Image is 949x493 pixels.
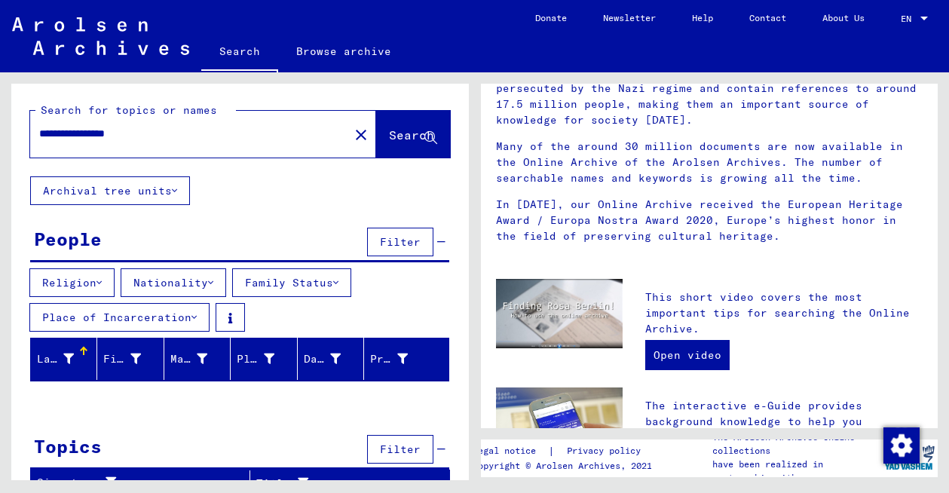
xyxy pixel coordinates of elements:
[473,459,659,473] p: Copyright © Arolsen Archives, 2021
[380,442,421,456] span: Filter
[496,387,623,473] img: eguide.jpg
[97,338,164,380] mat-header-cell: First Name
[370,351,407,367] div: Prisoner #
[103,347,163,371] div: First Name
[31,338,97,380] mat-header-cell: Last Name
[496,197,923,244] p: In [DATE], our Online Archive received the European Heritage Award / Europa Nostra Award 2020, Eu...
[164,338,231,380] mat-header-cell: Maiden Name
[376,111,450,158] button: Search
[237,351,274,367] div: Place of Birth
[29,303,210,332] button: Place of Incarceration
[201,33,278,72] a: Search
[12,17,189,55] img: Arolsen_neg.svg
[103,351,140,367] div: First Name
[473,443,659,459] div: |
[30,176,190,205] button: Archival tree units
[170,351,207,367] div: Maiden Name
[170,347,230,371] div: Maiden Name
[37,475,231,491] div: Signature
[712,430,880,458] p: The Arolsen Archives online collections
[367,228,433,256] button: Filter
[232,268,351,297] button: Family Status
[496,139,923,186] p: Many of the around 30 million documents are now available in the Online Archive of the Arolsen Ar...
[645,289,923,337] p: This short video covers the most important tips for searching the Online Archive.
[883,427,920,464] img: Change consent
[37,351,74,367] div: Last Name
[352,126,370,144] mat-icon: close
[237,347,296,371] div: Place of Birth
[473,443,548,459] a: Legal notice
[298,338,364,380] mat-header-cell: Date of Birth
[34,433,102,460] div: Topics
[712,458,880,485] p: have been realized in partnership with
[29,268,115,297] button: Religion
[304,351,341,367] div: Date of Birth
[555,443,659,459] a: Privacy policy
[121,268,226,297] button: Nationality
[645,398,923,493] p: The interactive e-Guide provides background knowledge to help you understand the documents. It in...
[380,235,421,249] span: Filter
[34,225,102,253] div: People
[346,119,376,149] button: Clear
[901,14,917,24] span: EN
[496,279,623,348] img: video.jpg
[41,103,217,117] mat-label: Search for topics or names
[367,435,433,464] button: Filter
[645,340,730,370] a: Open video
[364,338,448,380] mat-header-cell: Prisoner #
[881,439,938,476] img: yv_logo.png
[37,347,96,371] div: Last Name
[256,476,412,491] div: Title
[231,338,297,380] mat-header-cell: Place of Birth
[278,33,409,69] a: Browse archive
[370,347,430,371] div: Prisoner #
[389,127,434,142] span: Search
[304,347,363,371] div: Date of Birth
